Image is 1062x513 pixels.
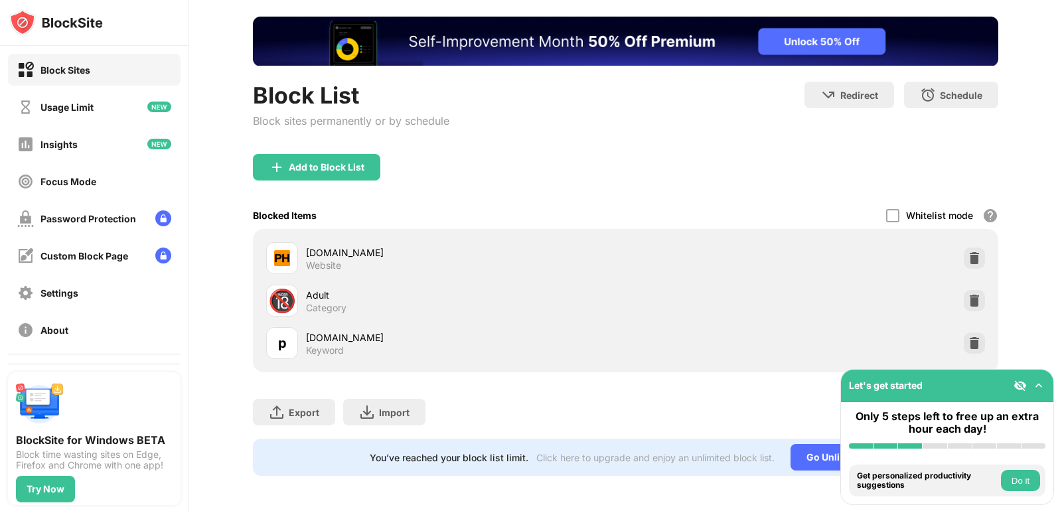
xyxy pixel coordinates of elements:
img: eye-not-visible.svg [1014,379,1027,392]
div: Category [306,302,346,314]
img: favicons [274,250,290,266]
iframe: Banner [253,17,998,66]
img: focus-off.svg [17,173,34,190]
div: Block List [253,82,449,109]
div: About [40,325,68,336]
div: Blocked Items [253,210,317,221]
div: Go Unlimited [791,444,881,471]
div: p [278,333,287,353]
div: Insights [40,139,78,150]
img: time-usage-off.svg [17,99,34,115]
div: Keyword [306,344,344,356]
div: Password Protection [40,213,136,224]
div: Only 5 steps left to free up an extra hour each day! [849,410,1045,435]
div: Focus Mode [40,176,96,187]
div: Settings [40,287,78,299]
div: 🔞 [268,287,296,315]
div: BlockSite for Windows BETA [16,433,173,447]
img: about-off.svg [17,322,34,338]
div: Redirect [840,90,878,101]
div: Block Sites [40,64,90,76]
div: Let's get started [849,380,923,391]
div: Custom Block Page [40,250,128,261]
div: Whitelist mode [906,210,973,221]
img: push-desktop.svg [16,380,64,428]
img: password-protection-off.svg [17,210,34,227]
img: new-icon.svg [147,139,171,149]
button: Do it [1001,470,1040,491]
img: settings-off.svg [17,285,34,301]
div: Usage Limit [40,102,94,113]
div: Add to Block List [289,162,364,173]
img: lock-menu.svg [155,210,171,226]
div: Block time wasting sites on Edge, Firefox and Chrome with one app! [16,449,173,471]
div: Block sites permanently or by schedule [253,114,449,127]
img: block-on.svg [17,62,34,78]
div: Try Now [27,484,64,494]
div: Schedule [940,90,982,101]
img: lock-menu.svg [155,248,171,263]
div: You’ve reached your block list limit. [370,452,528,463]
div: Click here to upgrade and enjoy an unlimited block list. [536,452,775,463]
div: [DOMAIN_NAME] [306,330,626,344]
div: Get personalized productivity suggestions [857,471,998,490]
div: [DOMAIN_NAME] [306,246,626,259]
img: insights-off.svg [17,136,34,153]
img: logo-blocksite.svg [9,9,103,36]
div: Adult [306,288,626,302]
div: Export [289,407,319,418]
img: new-icon.svg [147,102,171,112]
img: customize-block-page-off.svg [17,248,34,264]
img: omni-setup-toggle.svg [1032,379,1045,392]
div: Import [379,407,410,418]
div: Website [306,259,341,271]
